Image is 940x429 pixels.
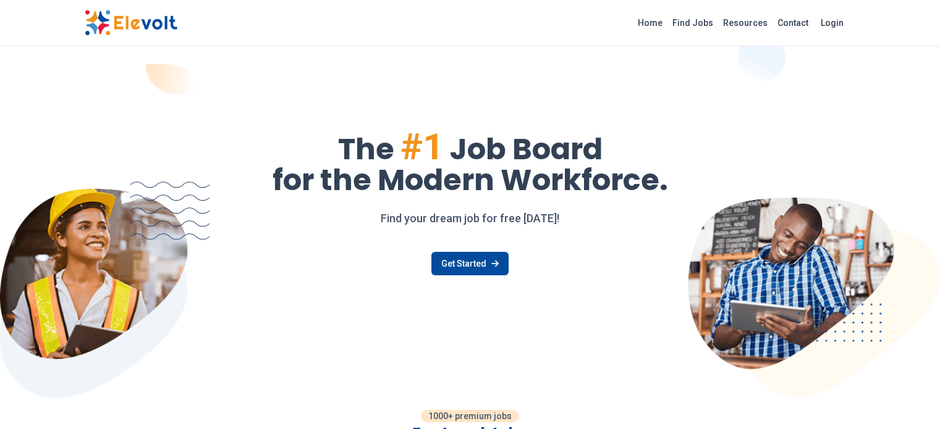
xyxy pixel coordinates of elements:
[633,13,667,33] a: Home
[813,10,851,35] a: Login
[667,13,718,33] a: Find Jobs
[431,252,509,275] a: Get Started
[718,13,773,33] a: Resources
[85,210,856,227] p: Find your dream job for free [DATE]!
[85,128,856,195] h1: The Job Board for the Modern Workforce.
[85,10,177,36] img: Elevolt
[400,125,444,169] span: #1
[773,13,813,33] a: Contact
[421,410,519,422] p: 1000+ premium jobs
